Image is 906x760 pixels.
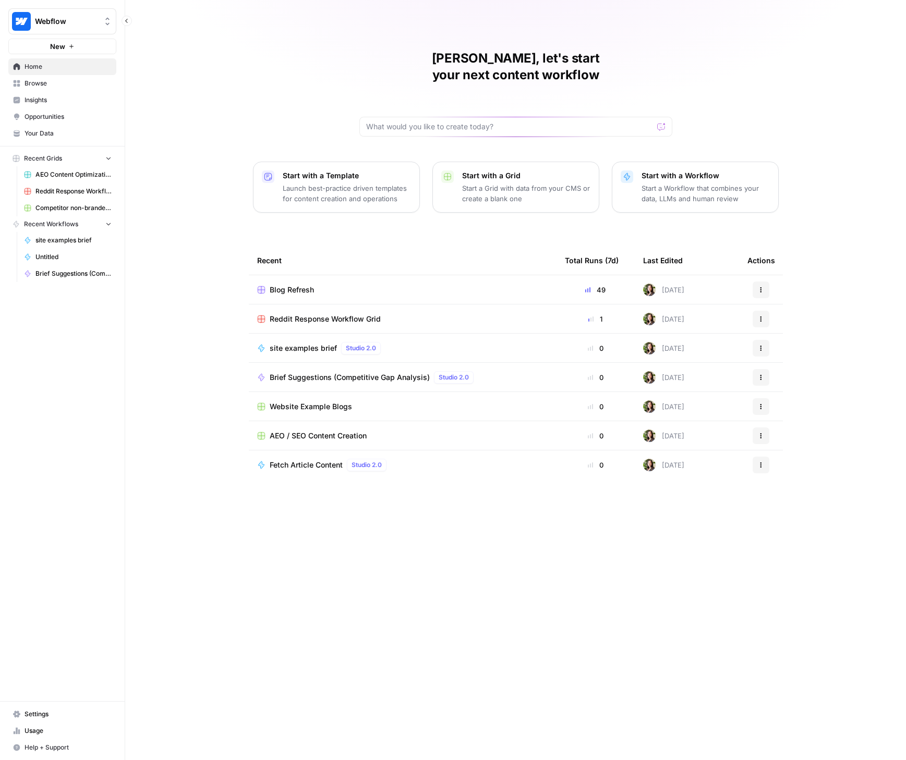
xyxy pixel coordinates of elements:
span: Recent Grids [24,154,62,163]
span: New [50,41,65,52]
span: Your Data [25,129,112,138]
h1: [PERSON_NAME], let's start your next content workflow [359,50,672,83]
span: Competitor non-branded SEO Grid [35,203,112,213]
a: Brief Suggestions (Competitive Gap Analysis) [19,265,116,282]
a: Reddit Response Workflow Grid [19,183,116,200]
button: Start with a TemplateLaunch best-practice driven templates for content creation and operations [253,162,420,213]
div: [DATE] [643,400,684,413]
a: Reddit Response Workflow Grid [257,314,548,324]
span: Untitled [35,252,112,262]
div: 0 [565,343,626,353]
span: site examples brief [35,236,112,245]
img: tfqcqvankhknr4alfzf7rpur2gif [643,430,656,442]
span: Settings [25,709,112,719]
a: Home [8,58,116,75]
img: tfqcqvankhknr4alfzf7rpur2gif [643,284,656,296]
a: Opportunities [8,108,116,125]
a: Your Data [8,125,116,142]
a: Insights [8,92,116,108]
button: Workspace: Webflow [8,8,116,34]
a: Blog Refresh [257,285,548,295]
p: Launch best-practice driven templates for content creation and operations [283,183,411,204]
a: Competitor non-branded SEO Grid [19,200,116,216]
span: Usage [25,726,112,736]
span: Reddit Response Workflow Grid [270,314,381,324]
p: Start a Grid with data from your CMS or create a blank one [462,183,590,204]
a: Untitled [19,249,116,265]
span: Brief Suggestions (Competitive Gap Analysis) [35,269,112,278]
a: AEO Content Optimizations Grid [19,166,116,183]
a: AEO / SEO Content Creation [257,431,548,441]
div: [DATE] [643,430,684,442]
div: [DATE] [643,313,684,325]
div: 0 [565,460,626,470]
a: Usage [8,722,116,739]
a: site examples briefStudio 2.0 [257,342,548,354]
span: Opportunities [25,112,112,121]
img: tfqcqvankhknr4alfzf7rpur2gif [643,342,656,354]
span: Webflow [35,16,98,27]
div: [DATE] [643,371,684,384]
span: Brief Suggestions (Competitive Gap Analysis) [270,372,430,383]
a: Brief Suggestions (Competitive Gap Analysis)Studio 2.0 [257,371,548,384]
input: What would you like to create today? [366,121,653,132]
div: [DATE] [643,459,684,471]
a: Fetch Article ContentStudio 2.0 [257,459,548,471]
span: Recent Workflows [24,219,78,229]
div: 1 [565,314,626,324]
p: Start a Workflow that combines your data, LLMs and human review [642,183,770,204]
span: AEO / SEO Content Creation [270,431,367,441]
span: Help + Support [25,743,112,752]
img: tfqcqvankhknr4alfzf7rpur2gif [643,400,656,413]
img: tfqcqvankhknr4alfzf7rpur2gif [643,313,656,325]
button: Recent Workflows [8,216,116,232]
a: site examples brief [19,232,116,249]
span: Fetch Article Content [270,460,343,470]
div: 0 [565,401,626,412]
a: Browse [8,75,116,92]
p: Start with a Template [283,170,411,181]
button: Help + Support [8,739,116,756]
button: Start with a GridStart a Grid with data from your CMS or create a blank one [432,162,599,213]
span: Browse [25,79,112,88]
span: Studio 2.0 [439,373,469,382]
button: New [8,39,116,54]
a: Settings [8,706,116,722]
span: Home [25,62,112,71]
span: Studio 2.0 [346,344,376,353]
span: Blog Refresh [270,285,314,295]
div: 49 [565,285,626,295]
a: Website Example Blogs [257,401,548,412]
div: 0 [565,431,626,441]
img: Webflow Logo [12,12,31,31]
span: Website Example Blogs [270,401,352,412]
div: Actions [747,246,775,275]
span: site examples brief [270,343,337,353]
div: [DATE] [643,342,684,354]
p: Start with a Workflow [642,170,770,181]
img: tfqcqvankhknr4alfzf7rpur2gif [643,459,656,471]
span: Reddit Response Workflow Grid [35,187,112,196]
div: 0 [565,372,626,383]
span: AEO Content Optimizations Grid [35,170,112,179]
div: [DATE] [643,284,684,296]
div: Total Runs (7d) [565,246,619,275]
span: Insights [25,95,112,105]
img: tfqcqvankhknr4alfzf7rpur2gif [643,371,656,384]
div: Last Edited [643,246,683,275]
span: Studio 2.0 [352,460,382,470]
p: Start with a Grid [462,170,590,181]
div: Recent [257,246,548,275]
button: Recent Grids [8,151,116,166]
button: Start with a WorkflowStart a Workflow that combines your data, LLMs and human review [612,162,779,213]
